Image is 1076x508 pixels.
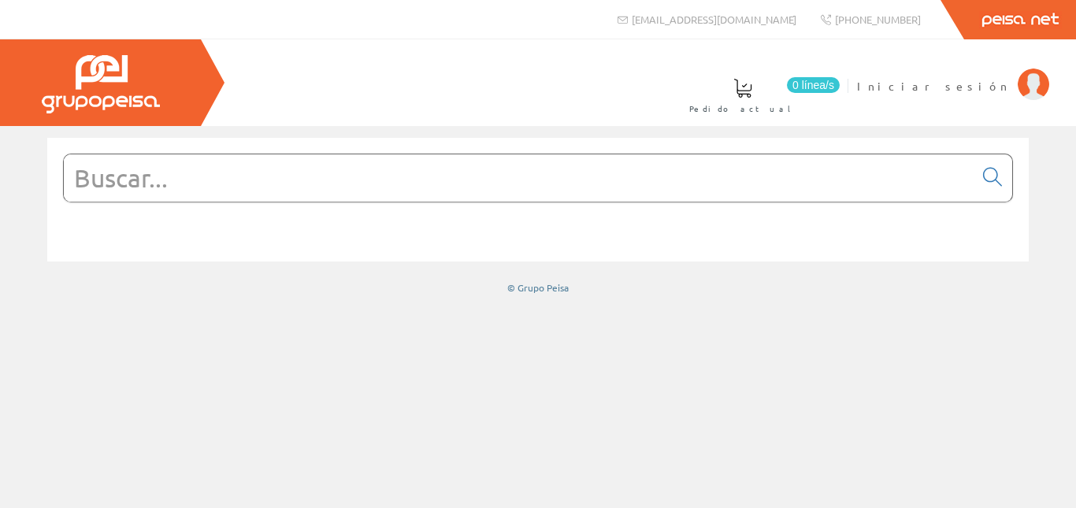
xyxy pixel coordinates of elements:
span: 0 línea/s [787,77,840,93]
span: [PHONE_NUMBER] [835,13,921,26]
a: Iniciar sesión [857,65,1049,80]
span: Iniciar sesión [857,78,1010,94]
img: Grupo Peisa [42,55,160,113]
span: Pedido actual [689,101,796,117]
div: © Grupo Peisa [47,281,1029,295]
input: Buscar... [64,154,974,202]
span: [EMAIL_ADDRESS][DOMAIN_NAME] [632,13,796,26]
